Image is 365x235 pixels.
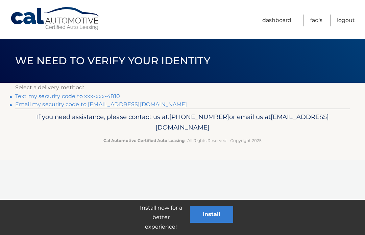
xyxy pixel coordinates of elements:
[15,54,210,67] span: We need to verify your identity
[310,15,322,26] a: FAQ's
[15,83,350,92] p: Select a delivery method:
[132,203,190,232] p: Install now for a better experience!
[169,113,229,121] span: [PHONE_NUMBER]
[15,93,120,99] a: Text my security code to xxx-xxx-4810
[25,112,340,133] p: If you need assistance, please contact us at: or email us at
[10,7,101,31] a: Cal Automotive
[337,15,355,26] a: Logout
[190,206,233,223] button: Install
[15,101,187,108] a: Email my security code to [EMAIL_ADDRESS][DOMAIN_NAME]
[25,137,340,144] p: - All Rights Reserved - Copyright 2025
[262,15,291,26] a: Dashboard
[103,138,185,143] strong: Cal Automotive Certified Auto Leasing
